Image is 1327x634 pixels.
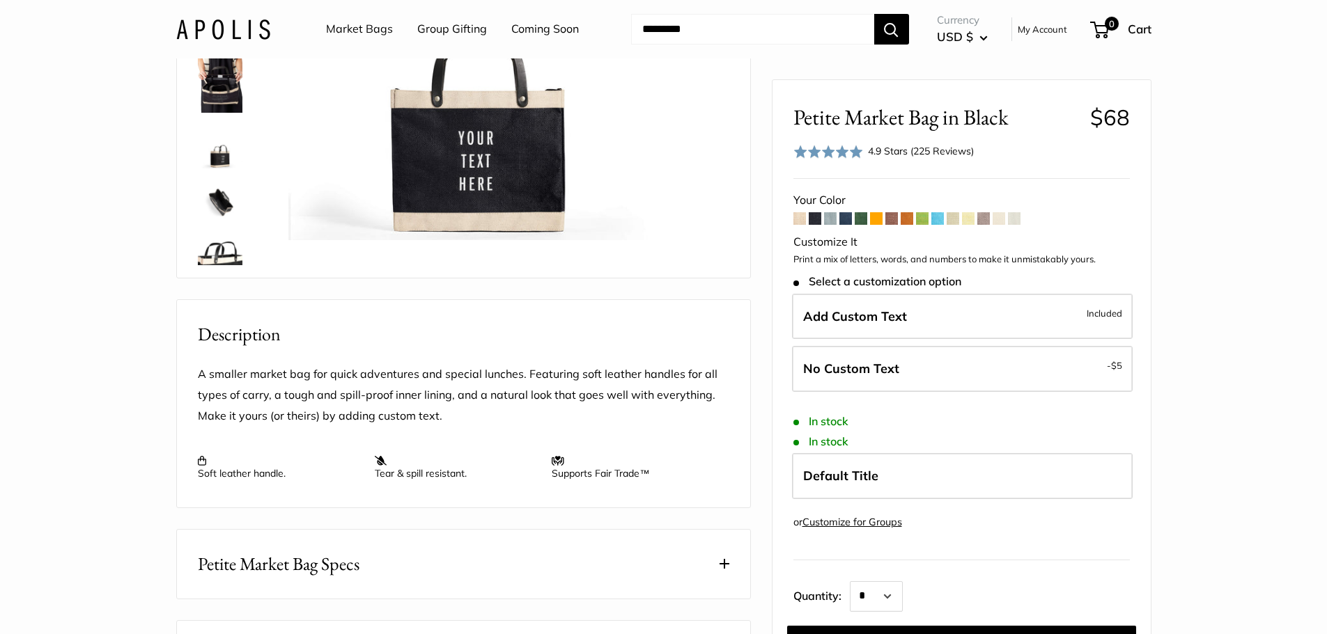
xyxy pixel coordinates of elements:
a: Coming Soon [511,19,579,40]
div: 4.9 Stars (225 Reviews) [868,143,974,159]
p: Tear & spill resistant. [375,454,538,480]
a: Customize for Groups [802,516,902,528]
div: Your Color [793,190,1130,211]
label: Quantity: [793,577,850,612]
span: $68 [1090,104,1130,131]
img: description_Spacious inner area with room for everything. [198,180,242,224]
span: No Custom Text [803,360,899,377]
span: Included [1087,304,1122,321]
div: Customize It [793,232,1130,253]
img: description_Super soft leather handles. [198,235,242,280]
input: Search... [631,14,874,45]
p: Soft leather handle. [198,454,361,480]
label: Default Title [792,453,1133,499]
div: 4.9 Stars (225 Reviews) [793,141,975,161]
h2: Description [198,321,729,348]
a: description_Spacious inner area with room for everything. [195,177,245,227]
span: Petite Market Bag Specs [198,550,359,578]
span: Add Custom Text [803,308,907,324]
a: Market Bags [326,19,393,40]
a: Petite Market Bag in Black [195,121,245,171]
p: Supports Fair Trade™ [552,454,715,480]
span: Petite Market Bag in Black [793,104,1080,130]
span: Default Title [803,468,878,484]
img: Petite Market Bag in Black [198,46,242,113]
button: USD $ [937,26,988,48]
span: Currency [937,10,988,30]
span: In stock [793,435,848,448]
span: - [1107,357,1122,374]
span: USD $ [937,29,973,44]
img: Apolis [176,19,270,39]
span: In stock [793,415,848,428]
a: My Account [1018,21,1067,38]
div: or [793,513,902,532]
a: Petite Market Bag in Black [195,43,245,116]
label: Add Custom Text [792,293,1133,339]
label: Leave Blank [792,346,1133,392]
img: Petite Market Bag in Black [198,124,242,168]
a: 0 Cart [1092,18,1151,40]
a: description_Super soft leather handles. [195,232,245,283]
span: Select a customization option [793,275,961,288]
p: A smaller market bag for quick adventures and special lunches. Featuring soft leather handles for... [198,364,729,427]
button: Search [874,14,909,45]
span: $5 [1111,360,1122,371]
button: Petite Market Bag Specs [177,530,750,599]
span: Cart [1128,22,1151,36]
p: Print a mix of letters, words, and numbers to make it unmistakably yours. [793,253,1130,267]
span: 0 [1104,17,1118,31]
a: Group Gifting [417,19,487,40]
